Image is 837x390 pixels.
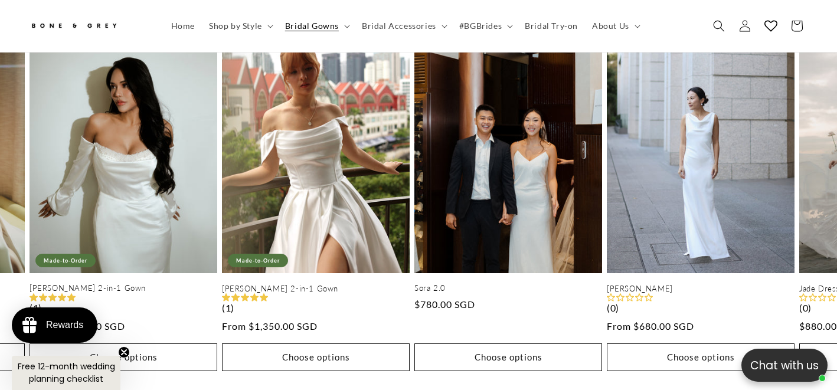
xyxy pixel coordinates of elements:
a: [PERSON_NAME] [607,284,795,294]
a: [PERSON_NAME] 2-in-1 Gown [222,284,410,294]
div: Rewards [46,320,83,330]
span: Bridal Try-on [525,21,578,31]
span: Bridal Accessories [362,21,436,31]
span: #BGBrides [459,21,502,31]
a: Sora 2.0 [414,283,602,293]
span: Home [171,21,195,31]
p: Chat with us [741,357,828,374]
summary: Bridal Gowns [278,14,355,38]
a: Bridal Try-on [518,14,585,38]
a: Bone and Grey Bridal [25,12,152,40]
summary: #BGBrides [452,14,518,38]
span: Free 12-month wedding planning checklist [18,360,115,385]
a: [PERSON_NAME] 2-in-1 Gown [30,283,217,293]
button: Choose options [607,343,795,371]
summary: About Us [585,14,645,38]
span: About Us [592,21,629,31]
button: Choose options [30,343,217,371]
summary: Search [706,13,732,39]
span: Bridal Gowns [285,21,339,31]
summary: Bridal Accessories [355,14,452,38]
span: Shop by Style [209,21,262,31]
summary: Shop by Style [202,14,278,38]
a: Home [164,14,202,38]
div: Free 12-month wedding planning checklistClose teaser [12,356,120,390]
button: Choose options [414,343,602,371]
button: Open chatbox [741,349,828,382]
img: Bone and Grey Bridal [30,17,118,36]
button: Close teaser [118,346,130,358]
button: Choose options [222,343,410,371]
